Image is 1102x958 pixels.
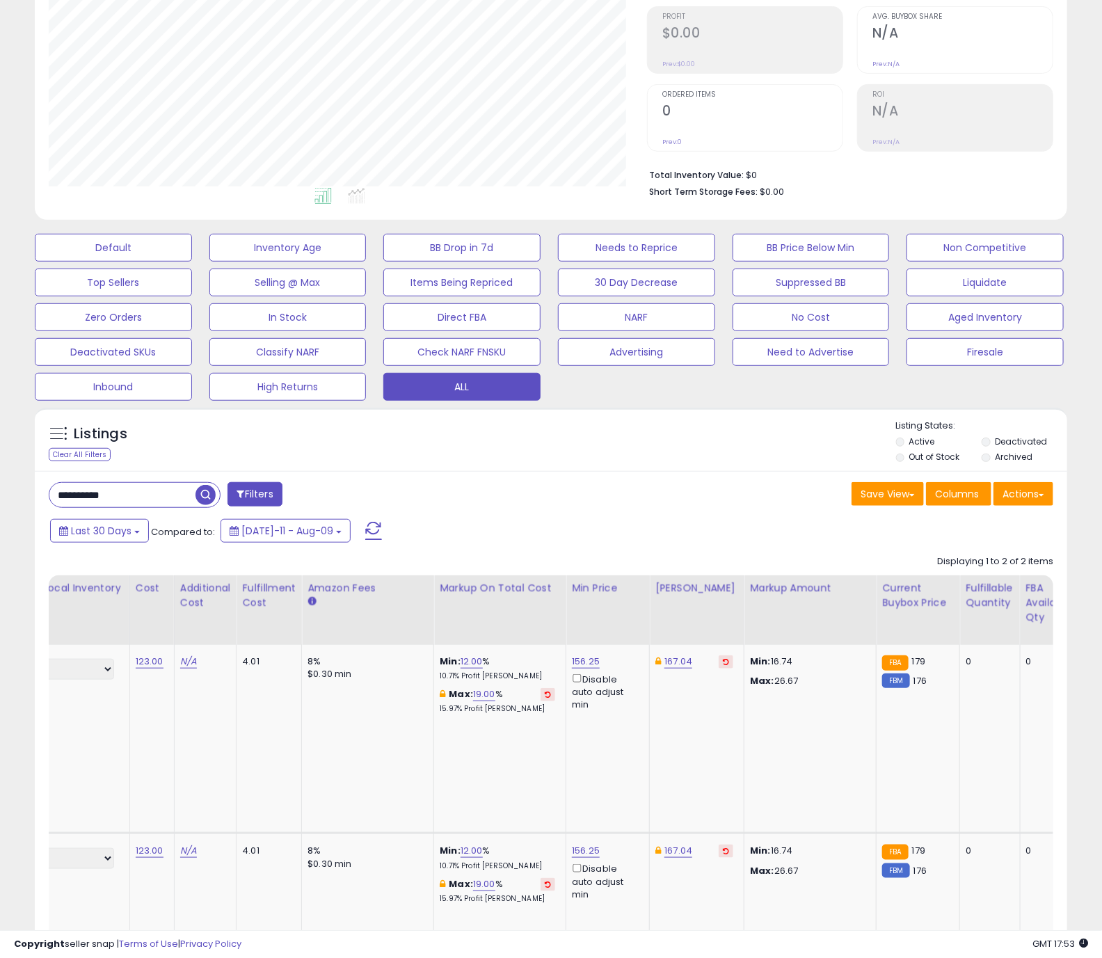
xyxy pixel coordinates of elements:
[907,338,1064,366] button: Firesale
[209,234,367,262] button: Inventory Age
[750,865,865,877] p: 26.67
[558,234,715,262] button: Needs to Reprice
[907,269,1064,296] button: Liquidate
[1026,845,1067,857] div: 0
[733,303,890,331] button: No Cost
[872,103,1053,122] h2: N/A
[909,451,959,463] label: Out of Stock
[71,524,131,538] span: Last 30 Days
[440,581,560,596] div: Markup on Total Cost
[1026,581,1071,625] div: FBA Available Qty
[662,13,843,21] span: Profit
[308,668,423,680] div: $0.30 min
[912,655,925,668] span: 179
[136,844,163,858] a: 123.00
[750,581,870,596] div: Markup Amount
[440,688,555,714] div: %
[572,671,639,711] div: Disable auto adjust min
[440,861,555,871] p: 10.71% Profit [PERSON_NAME]
[308,858,423,870] div: $0.30 min
[872,60,900,68] small: Prev: N/A
[383,373,541,401] button: ALL
[882,863,909,878] small: FBM
[440,844,461,857] b: Min:
[662,138,682,146] small: Prev: 0
[22,581,124,596] div: Has Local Inventory
[995,451,1032,463] label: Archived
[35,373,192,401] button: Inbound
[572,655,600,669] a: 156.25
[1026,655,1067,668] div: 0
[966,581,1014,610] div: Fulfillable Quantity
[16,575,129,645] th: CSV column name: cust_attr_2_Has Local Inventory
[872,25,1053,44] h2: N/A
[180,937,241,950] a: Privacy Policy
[993,482,1053,506] button: Actions
[227,482,282,506] button: Filters
[221,519,351,543] button: [DATE]-11 - Aug-09
[136,655,163,669] a: 123.00
[882,655,908,671] small: FBA
[473,877,495,891] a: 19.00
[662,25,843,44] h2: $0.00
[119,937,178,950] a: Terms of Use
[473,687,495,701] a: 19.00
[913,864,927,877] span: 176
[35,338,192,366] button: Deactivated SKUs
[461,844,483,858] a: 12.00
[572,844,600,858] a: 156.25
[649,186,758,198] b: Short Term Storage Fees:
[14,937,65,950] strong: Copyright
[242,655,291,668] div: 4.01
[49,448,111,461] div: Clear All Filters
[35,303,192,331] button: Zero Orders
[937,555,1053,568] div: Displaying 1 to 2 of 2 items
[449,687,473,701] b: Max:
[750,845,865,857] p: 16.74
[913,674,927,687] span: 176
[14,938,241,951] div: seller snap | |
[440,704,555,714] p: 15.97% Profit [PERSON_NAME]
[308,655,423,668] div: 8%
[209,338,367,366] button: Classify NARF
[572,861,639,901] div: Disable auto adjust min
[750,844,771,857] strong: Min:
[434,575,566,645] th: The percentage added to the cost of goods (COGS) that forms the calculator for Min & Max prices.
[558,338,715,366] button: Advertising
[662,103,843,122] h2: 0
[649,166,1043,182] li: $0
[882,581,954,610] div: Current Buybox Price
[995,436,1047,447] label: Deactivated
[649,169,744,181] b: Total Inventory Value:
[966,845,1009,857] div: 0
[662,91,843,99] span: Ordered Items
[209,303,367,331] button: In Stock
[966,655,1009,668] div: 0
[655,581,738,596] div: [PERSON_NAME]
[449,877,473,891] b: Max:
[882,845,908,860] small: FBA
[74,424,127,444] h5: Listings
[912,844,925,857] span: 179
[383,234,541,262] button: BB Drop in 7d
[733,338,890,366] button: Need to Advertise
[383,303,541,331] button: Direct FBA
[440,845,555,870] div: %
[852,482,924,506] button: Save View
[733,234,890,262] button: BB Price Below Min
[242,581,296,610] div: Fulfillment Cost
[896,420,1068,433] p: Listing States:
[872,138,900,146] small: Prev: N/A
[383,269,541,296] button: Items Being Repriced
[909,436,934,447] label: Active
[180,844,197,858] a: N/A
[35,234,192,262] button: Default
[440,878,555,904] div: %
[440,655,461,668] b: Min:
[440,894,555,904] p: 15.97% Profit [PERSON_NAME]
[180,655,197,669] a: N/A
[241,524,333,538] span: [DATE]-11 - Aug-09
[882,673,909,688] small: FBM
[308,581,428,596] div: Amazon Fees
[440,671,555,681] p: 10.71% Profit [PERSON_NAME]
